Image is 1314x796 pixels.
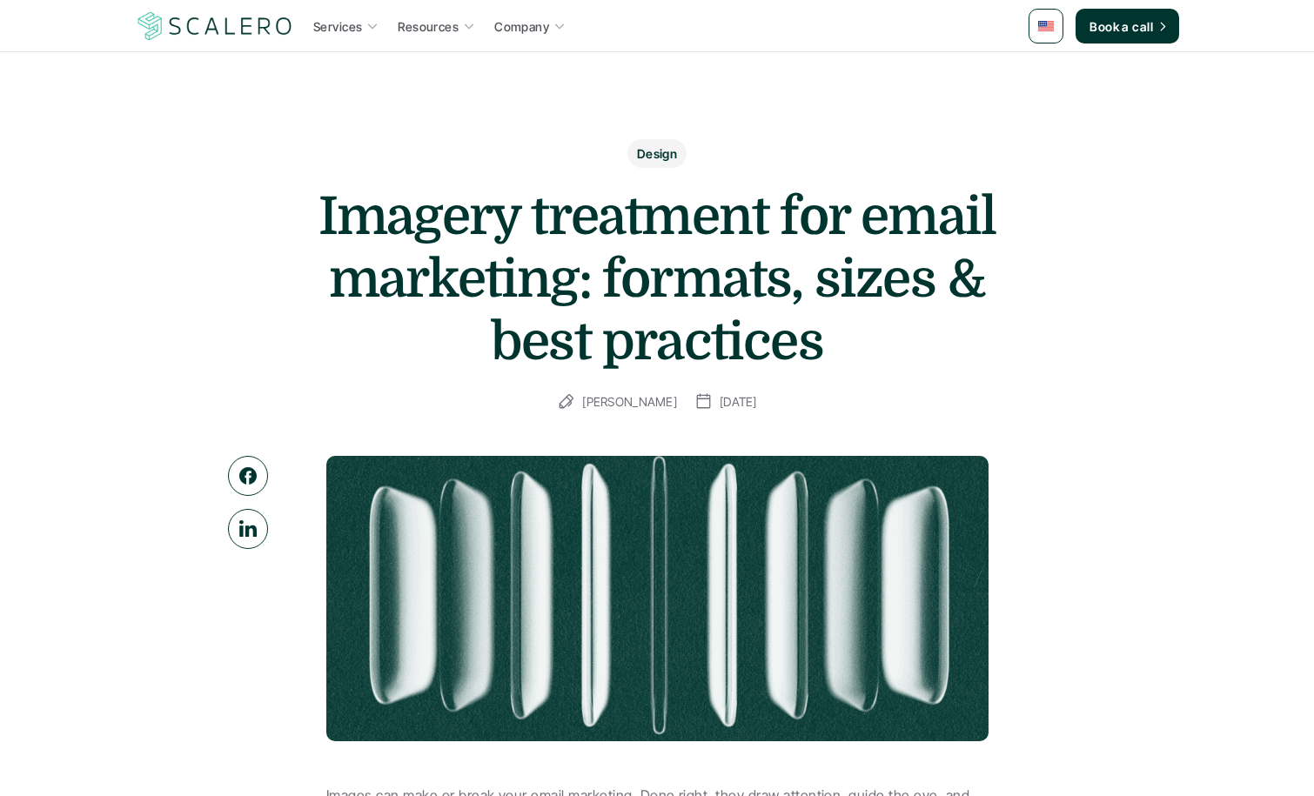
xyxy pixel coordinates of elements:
[1255,737,1297,779] iframe: gist-messenger-bubble-iframe
[1089,17,1153,36] p: Book a call
[135,10,295,42] a: Scalero company logo
[398,17,459,36] p: Resources
[309,185,1005,373] h1: Imagery treatment for email marketing: formats, sizes & best practices
[494,17,549,36] p: Company
[1076,9,1179,43] a: Book a call
[720,391,757,412] p: [DATE]
[582,391,677,412] p: [PERSON_NAME]
[313,17,362,36] p: Services
[637,144,678,163] p: Design
[135,10,295,43] img: Scalero company logo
